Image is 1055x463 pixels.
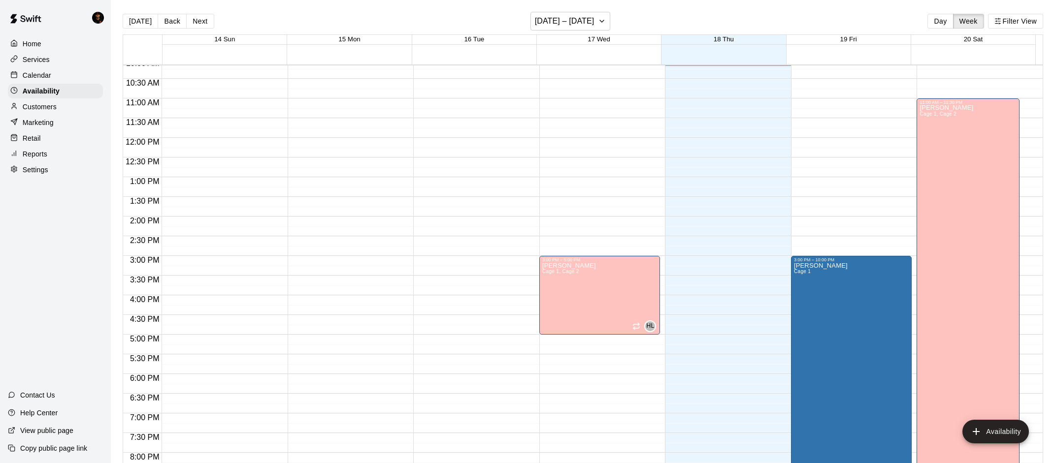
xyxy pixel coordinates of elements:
span: Cage 1 [794,269,811,274]
span: 12:30 PM [123,157,162,166]
span: Recurring availability [632,322,640,330]
span: 4:30 PM [128,315,162,323]
div: Chris McFarland [90,8,111,28]
p: Contact Us [20,390,55,400]
div: 3:00 PM – 10:00 PM [794,257,909,262]
span: 1:00 PM [128,177,162,185]
p: Copy public page link [20,443,87,453]
span: 6:00 PM [128,374,162,382]
span: 4:00 PM [128,295,162,304]
span: 5:00 PM [128,335,162,343]
p: Customers [23,102,57,112]
span: 3:00 PM [128,256,162,264]
span: Cage 1, Cage 2 [542,269,579,274]
span: 10:30 AM [124,79,162,87]
span: 6:30 PM [128,394,162,402]
button: Next [186,14,214,29]
a: Marketing [8,115,103,130]
img: Chris McFarland [92,12,104,24]
p: Retail [23,133,41,143]
div: Harrison Lee [644,320,656,332]
span: 3:30 PM [128,276,162,284]
span: HL [646,321,654,331]
p: Home [23,39,41,49]
span: 2:00 PM [128,216,162,225]
span: 5:30 PM [128,354,162,363]
div: 11:00 AM – 11:30 PM [920,100,1017,105]
button: Week [953,14,984,29]
span: 12:00 PM [123,138,162,146]
button: 16 Tue [464,35,484,43]
a: Services [8,52,103,67]
p: View public page [20,426,73,435]
a: Home [8,36,103,51]
span: Cage 1, Cage 2 [920,111,956,117]
button: [DATE] – [DATE] [530,12,611,31]
a: Reports [8,147,103,161]
span: 2:30 PM [128,236,162,245]
p: Marketing [23,118,54,127]
a: Calendar [8,68,103,83]
h6: [DATE] – [DATE] [535,14,594,28]
p: Services [23,55,50,64]
p: Availability [23,86,60,96]
button: 15 Mon [338,35,360,43]
p: Calendar [23,70,51,80]
button: 18 Thu [714,35,734,43]
button: [DATE] [123,14,158,29]
span: 11:00 AM [124,98,162,107]
span: 8:00 PM [128,453,162,461]
button: Filter View [988,14,1043,29]
p: Reports [23,149,47,159]
span: 7:30 PM [128,433,162,441]
button: 19 Fri [840,35,857,43]
span: 11:30 AM [124,118,162,126]
button: Day [927,14,953,29]
span: 1:30 PM [128,197,162,205]
a: Retail [8,131,103,146]
button: Back [158,14,187,29]
a: Availability [8,84,103,98]
p: Help Center [20,408,58,418]
span: 7:00 PM [128,413,162,422]
a: Customers [8,99,103,114]
div: 3:00 PM – 5:00 PM: Available [539,256,660,335]
a: Settings [8,162,103,177]
button: 20 Sat [964,35,983,43]
button: 17 Wed [588,35,610,43]
p: Settings [23,165,48,175]
div: 3:00 PM – 5:00 PM [542,257,658,262]
button: 14 Sun [214,35,235,43]
button: add [962,420,1029,443]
